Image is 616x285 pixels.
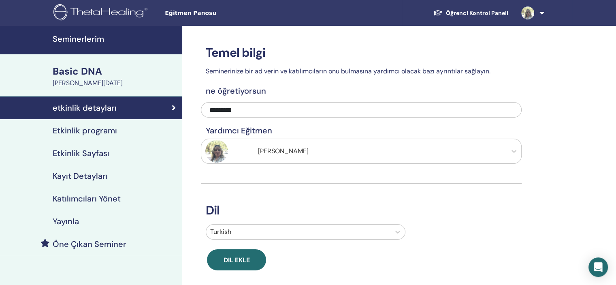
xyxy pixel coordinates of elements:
[521,6,534,19] img: default.jpg
[53,171,108,181] h4: Kayıt Detayları
[53,216,79,226] h4: Yayınla
[588,257,608,277] div: Open Intercom Messenger
[165,9,286,17] span: Eğitmen Panosu
[205,140,228,163] img: default.jpg
[207,249,266,270] button: Dil ekle
[53,194,121,204] h4: Katılımcıları Yönet
[53,34,177,44] h4: Seminerlerim
[201,126,522,135] h4: Yardımcı Eğitmen
[201,86,522,96] h4: ne öğretiyorsun
[258,147,309,155] span: [PERSON_NAME]
[224,256,250,264] span: Dil ekle
[201,45,522,60] h3: Temel bilgi
[53,239,126,249] h4: Öne Çıkan Seminer
[53,4,150,22] img: logo.png
[53,126,117,135] h4: Etkinlik programı
[201,203,522,218] h3: Dil
[48,64,182,88] a: Basic DNA[PERSON_NAME][DATE]
[426,6,515,21] a: Öğrenci Kontrol Paneli
[53,78,177,88] div: [PERSON_NAME][DATE]
[433,9,443,16] img: graduation-cap-white.svg
[53,64,177,78] div: Basic DNA
[201,66,522,76] p: Seminerinize bir ad verin ve katılımcıların onu bulmasına yardımcı olacak bazı ayrıntılar sağlayın.
[53,148,109,158] h4: Etkinlik Sayfası
[53,103,117,113] h4: etkinlik detayları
